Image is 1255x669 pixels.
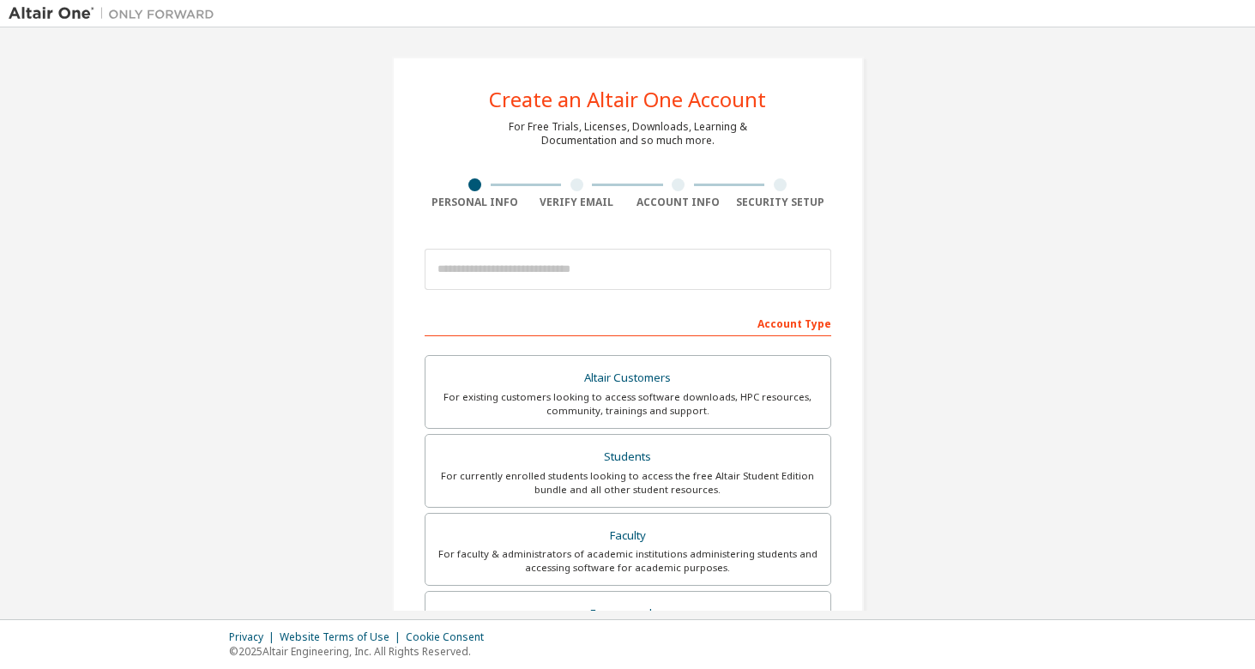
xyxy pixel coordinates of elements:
div: For existing customers looking to access software downloads, HPC resources, community, trainings ... [436,390,820,418]
div: Account Info [628,196,730,209]
div: For Free Trials, Licenses, Downloads, Learning & Documentation and so much more. [509,120,747,148]
div: Faculty [436,524,820,548]
div: Website Terms of Use [280,630,406,644]
div: Cookie Consent [406,630,494,644]
div: For currently enrolled students looking to access the free Altair Student Edition bundle and all ... [436,469,820,497]
div: Account Type [425,309,831,336]
div: Altair Customers [436,366,820,390]
div: Everyone else [436,602,820,626]
img: Altair One [9,5,223,22]
div: Verify Email [526,196,628,209]
div: Security Setup [729,196,831,209]
div: Privacy [229,630,280,644]
p: © 2025 Altair Engineering, Inc. All Rights Reserved. [229,644,494,659]
div: Create an Altair One Account [489,89,766,110]
div: Students [436,445,820,469]
div: Personal Info [425,196,527,209]
div: For faculty & administrators of academic institutions administering students and accessing softwa... [436,547,820,575]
